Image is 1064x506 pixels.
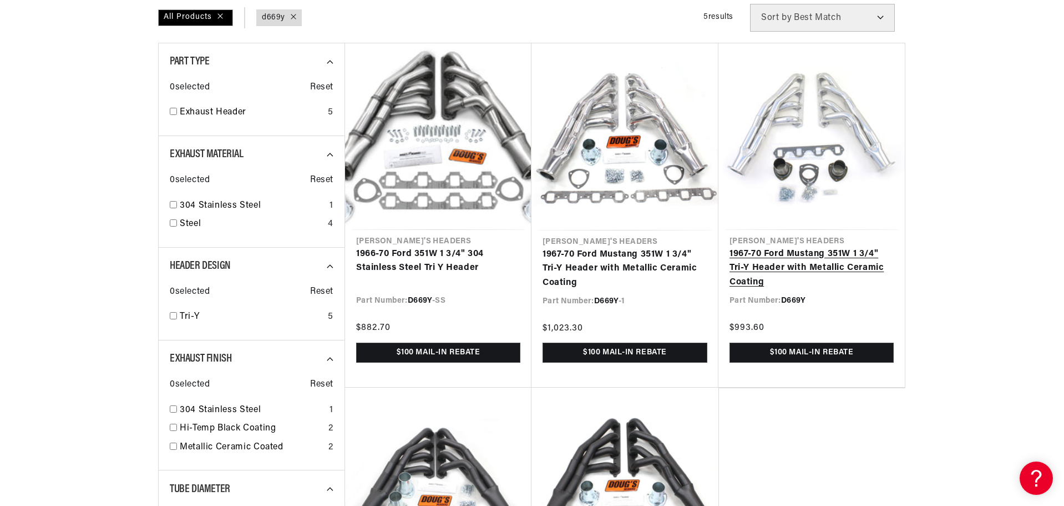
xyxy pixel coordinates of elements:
a: Metallic Ceramic Coated [180,440,324,455]
a: Exhaust Header [180,106,323,120]
div: 5 [328,106,333,120]
a: 1967-70 Ford Mustang 351W 1 3/4" Tri-Y Header with Metallic Ceramic Coating [543,248,707,290]
a: Steel [180,217,323,232]
div: 5 [328,310,333,324]
span: 0 selected [170,173,210,188]
span: Exhaust Material [170,149,244,160]
div: 2 [328,440,333,455]
span: Reset [310,378,333,392]
div: 1 [330,403,333,418]
a: 1967-70 Ford Mustang 351W 1 3/4" Tri-Y Header with Metallic Ceramic Coating [729,247,894,290]
a: 304 Stainless Steel [180,199,325,213]
div: 4 [328,217,333,232]
a: Tri-Y [180,310,323,324]
span: Reset [310,173,333,188]
span: Exhaust Finish [170,353,231,364]
select: Sort by [750,4,895,32]
a: Hi-Temp Black Coating [180,422,324,436]
span: Header Design [170,260,231,272]
div: All Products [158,9,233,26]
a: d669y [262,12,285,24]
a: 304 Stainless Steel [180,403,325,418]
span: Part Type [170,56,209,67]
div: 1 [330,199,333,213]
span: Reset [310,81,333,95]
span: Sort by [761,13,792,22]
span: Tube Diameter [170,484,230,495]
span: 0 selected [170,378,210,392]
span: 0 selected [170,81,210,95]
span: Reset [310,285,333,299]
div: 2 [328,422,333,436]
span: 0 selected [170,285,210,299]
a: 1966-70 Ford 351W 1 3/4" 304 Stainless Steel Tri Y Header [356,247,520,275]
span: 5 results [703,13,733,21]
